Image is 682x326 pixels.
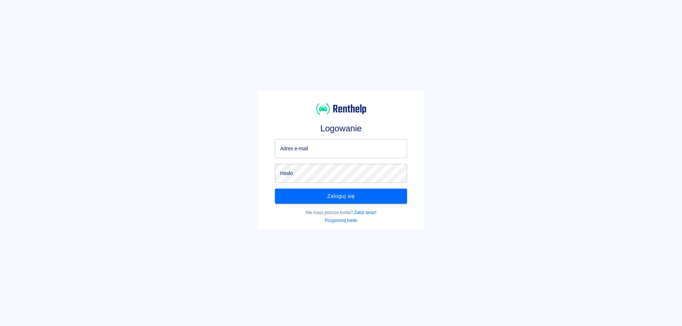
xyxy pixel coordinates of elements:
[275,189,407,204] button: Zaloguj się
[275,123,407,133] h3: Logowanie
[275,209,407,216] p: Nie masz jeszcze konta?
[316,102,366,116] img: Renthelp logo
[325,218,357,223] a: Przypomnij hasło
[354,210,376,215] a: Załóż teraz!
